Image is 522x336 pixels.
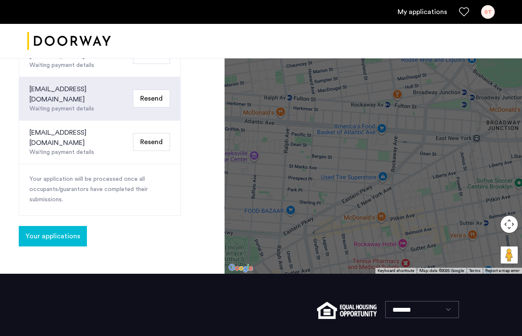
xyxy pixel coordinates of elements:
[29,84,130,104] div: [EMAIL_ADDRESS][DOMAIN_NAME]
[133,90,170,107] button: Resend Email
[27,25,111,57] img: logo
[29,127,130,148] div: [EMAIL_ADDRESS][DOMAIN_NAME]
[385,301,459,318] select: Language select
[398,7,447,17] a: My application
[26,231,80,241] span: Your applications
[29,148,130,157] div: Waiting payment details
[469,268,480,274] a: Terms (opens in new tab)
[317,302,376,319] img: equal-housing.png
[29,104,130,113] div: Waiting payment details
[501,246,518,264] button: Drag Pegman onto the map to open Street View
[501,216,518,233] button: Map camera controls
[133,133,170,151] button: Resend Email
[29,61,130,70] div: Waiting payment details
[485,268,519,274] a: Report a map error
[19,233,87,240] cazamio-button: Go to application
[227,263,255,274] img: Google
[19,226,87,246] button: button
[27,25,111,57] a: Cazamio logo
[459,7,469,17] a: Favorites
[29,174,170,205] p: Your application will be processed once all occupants/guarantors have completed their submissions.
[227,263,255,274] a: Open this area in Google Maps (opens a new window)
[419,269,464,273] span: Map data ©2025 Google
[481,5,495,19] div: ST
[378,268,414,274] button: Keyboard shortcuts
